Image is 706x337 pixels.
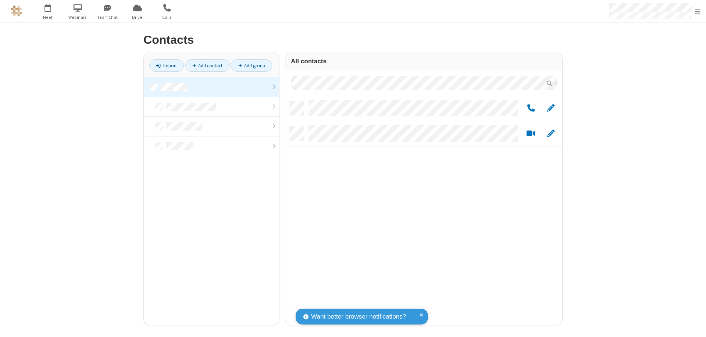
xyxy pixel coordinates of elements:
img: QA Selenium DO NOT DELETE OR CHANGE [11,6,22,17]
span: Meet [34,14,62,21]
a: Add group [231,59,272,72]
span: Team Chat [94,14,121,21]
button: Call by phone [524,104,538,113]
div: grid [285,96,562,326]
h3: All contacts [291,58,557,65]
button: Edit [543,104,558,113]
span: Want better browser notifications? [311,312,406,322]
span: Webinars [64,14,92,21]
button: Edit [543,129,558,138]
span: Calls [153,14,181,21]
a: Import [149,59,184,72]
h2: Contacts [143,33,563,46]
a: Add contact [185,59,230,72]
button: Start a video meeting [524,129,538,138]
span: Drive [124,14,151,21]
